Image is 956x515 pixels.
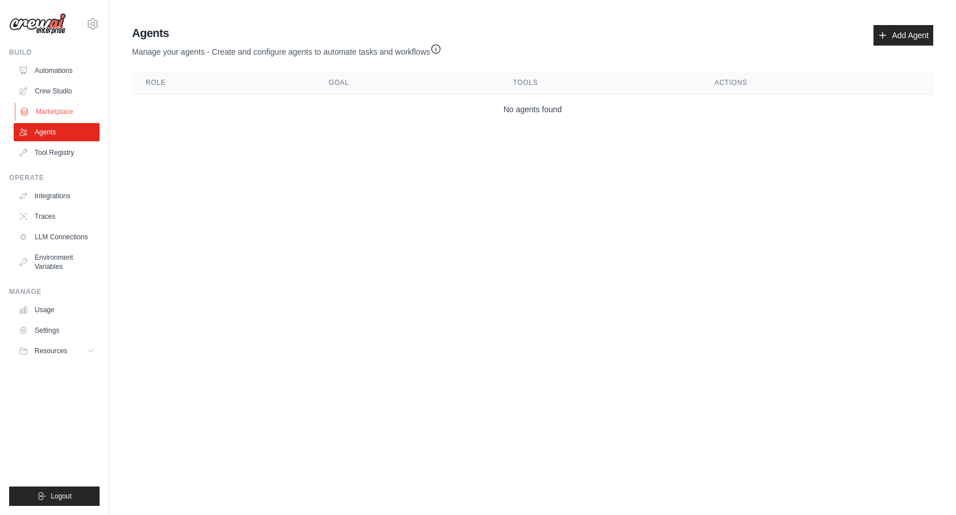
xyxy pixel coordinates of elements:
[51,492,72,501] span: Logout
[15,103,101,121] a: Marketplace
[14,123,100,141] a: Agents
[132,95,933,125] td: No agents found
[132,71,315,95] th: Role
[701,71,933,95] th: Actions
[9,287,100,296] div: Manage
[500,71,701,95] th: Tools
[14,342,100,360] button: Resources
[9,173,100,182] div: Operate
[14,228,100,246] a: LLM Connections
[873,25,933,46] a: Add Agent
[132,41,442,58] p: Manage your agents - Create and configure agents to automate tasks and workflows
[9,13,66,35] img: Logo
[14,248,100,276] a: Environment Variables
[14,207,100,226] a: Traces
[14,321,100,340] a: Settings
[35,346,67,355] span: Resources
[132,25,442,41] h2: Agents
[14,62,100,80] a: Automations
[14,301,100,319] a: Usage
[9,487,100,506] button: Logout
[315,71,499,95] th: Goal
[14,187,100,205] a: Integrations
[14,144,100,162] a: Tool Registry
[14,82,100,100] a: Crew Studio
[9,48,100,57] div: Build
